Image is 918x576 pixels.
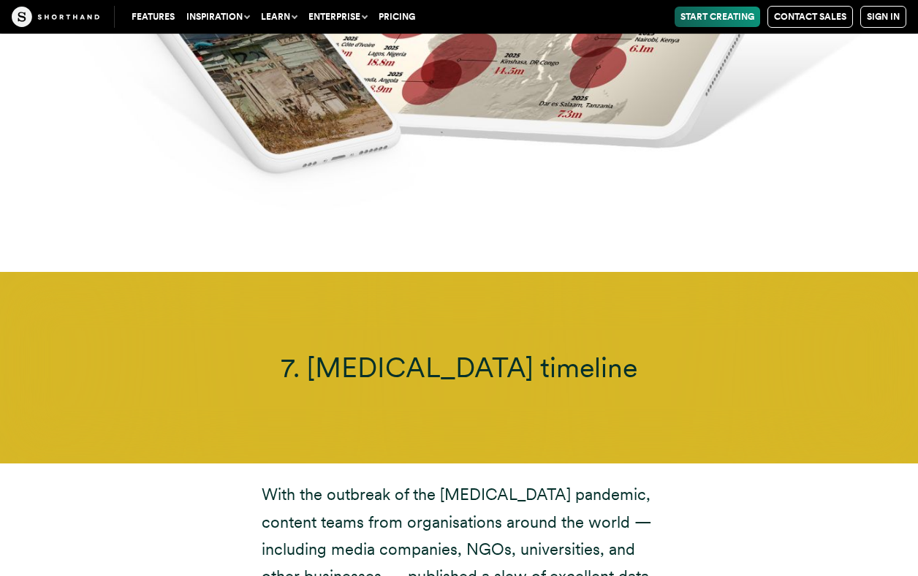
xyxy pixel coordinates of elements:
span: 7. [MEDICAL_DATA] timeline [281,351,637,384]
button: Learn [255,7,303,27]
a: Sign in [860,6,906,28]
a: Start Creating [675,7,760,27]
img: The Craft [12,7,99,27]
a: Features [126,7,181,27]
a: Contact Sales [767,6,853,28]
a: Pricing [373,7,421,27]
button: Enterprise [303,7,373,27]
button: Inspiration [181,7,255,27]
